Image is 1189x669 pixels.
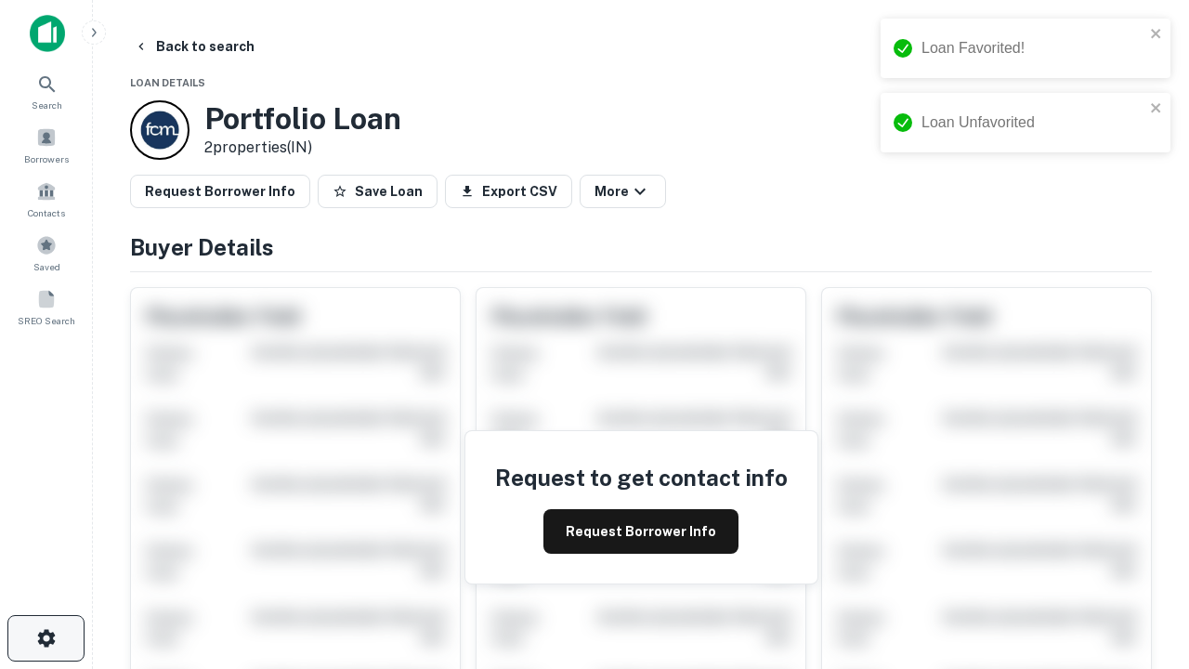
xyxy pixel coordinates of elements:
[921,37,1144,59] div: Loan Favorited!
[6,174,87,224] a: Contacts
[30,15,65,52] img: capitalize-icon.png
[204,137,401,159] p: 2 properties (IN)
[318,175,438,208] button: Save Loan
[130,77,205,88] span: Loan Details
[6,228,87,278] a: Saved
[18,313,75,328] span: SREO Search
[126,30,262,63] button: Back to search
[445,175,572,208] button: Export CSV
[130,175,310,208] button: Request Borrower Info
[1150,26,1163,44] button: close
[1096,461,1189,550] iframe: Chat Widget
[33,259,60,274] span: Saved
[6,120,87,170] a: Borrowers
[24,151,69,166] span: Borrowers
[6,66,87,116] a: Search
[921,111,1144,134] div: Loan Unfavorited
[1150,100,1163,118] button: close
[28,205,65,220] span: Contacts
[495,461,788,494] h4: Request to get contact info
[543,509,738,554] button: Request Borrower Info
[580,175,666,208] button: More
[204,101,401,137] h3: Portfolio Loan
[32,98,62,112] span: Search
[130,230,1152,264] h4: Buyer Details
[6,282,87,332] a: SREO Search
